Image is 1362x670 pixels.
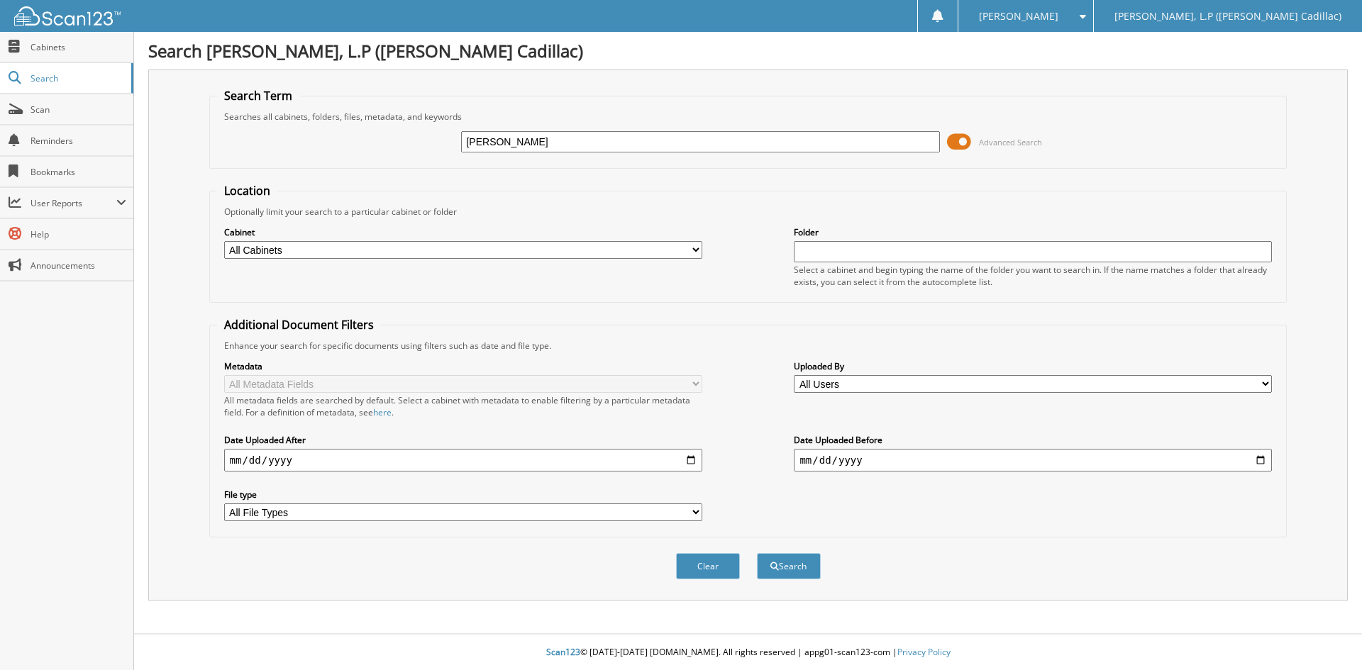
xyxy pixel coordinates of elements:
[546,646,580,658] span: Scan123
[31,104,126,116] span: Scan
[224,434,702,446] label: Date Uploaded After
[217,206,1280,218] div: Optionally limit your search to a particular cabinet or folder
[14,6,121,26] img: scan123-logo-white.svg
[757,553,821,579] button: Search
[31,228,126,240] span: Help
[217,88,299,104] legend: Search Term
[1114,12,1341,21] span: [PERSON_NAME], L.P ([PERSON_NAME] Cadillac)
[31,41,126,53] span: Cabinets
[31,197,116,209] span: User Reports
[224,449,702,471] input: start
[979,137,1042,147] span: Advanced Search
[148,39,1348,62] h1: Search [PERSON_NAME], L.P ([PERSON_NAME] Cadillac)
[224,394,702,418] div: All metadata fields are searched by default. Select a cabinet with metadata to enable filtering b...
[1291,602,1362,670] iframe: Chat Widget
[31,166,126,178] span: Bookmarks
[31,135,126,147] span: Reminders
[224,488,702,501] label: File type
[373,406,392,418] a: here
[217,340,1280,352] div: Enhance your search for specific documents using filters such as date and file type.
[897,646,951,658] a: Privacy Policy
[794,264,1272,288] div: Select a cabinet and begin typing the name of the folder you want to search in. If the name match...
[224,226,702,238] label: Cabinet
[794,449,1272,471] input: end
[31,72,124,84] span: Search
[134,635,1362,670] div: © [DATE]-[DATE] [DOMAIN_NAME]. All rights reserved | appg01-scan123-com |
[979,12,1058,21] span: [PERSON_NAME]
[224,360,702,372] label: Metadata
[794,226,1272,238] label: Folder
[794,360,1272,372] label: Uploaded By
[676,553,740,579] button: Clear
[217,111,1280,123] div: Searches all cabinets, folders, files, metadata, and keywords
[217,317,381,333] legend: Additional Document Filters
[217,183,277,199] legend: Location
[794,434,1272,446] label: Date Uploaded Before
[31,259,126,272] span: Announcements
